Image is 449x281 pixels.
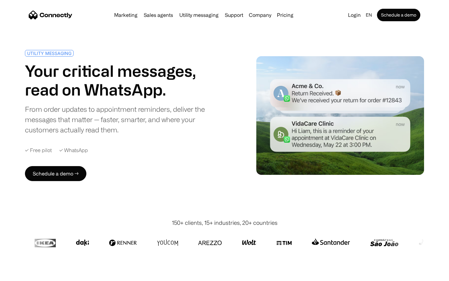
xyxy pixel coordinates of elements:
a: home [29,10,72,20]
a: Utility messaging [177,12,221,17]
aside: Language selected: English [6,269,37,279]
a: Schedule a demo [377,9,420,21]
div: en [363,11,376,19]
div: From order updates to appointment reminders, deliver the messages that matter — faster, smarter, ... [25,104,222,135]
h1: Your critical messages, read on WhatsApp. [25,62,222,99]
a: Sales agents [141,12,176,17]
a: Login [345,11,363,19]
div: ✓ Free pilot [25,147,52,153]
a: Pricing [274,12,296,17]
div: Company [249,11,271,19]
div: ✓ WhatsApp [59,147,88,153]
div: UTILITY MESSAGING [27,51,71,56]
a: Marketing [112,12,140,17]
a: Support [222,12,246,17]
div: 150+ clients, 15+ industries, 20+ countries [172,219,278,227]
ul: Language list [12,270,37,279]
a: Schedule a demo → [25,166,86,181]
div: Company [247,11,273,19]
div: en [366,11,372,19]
